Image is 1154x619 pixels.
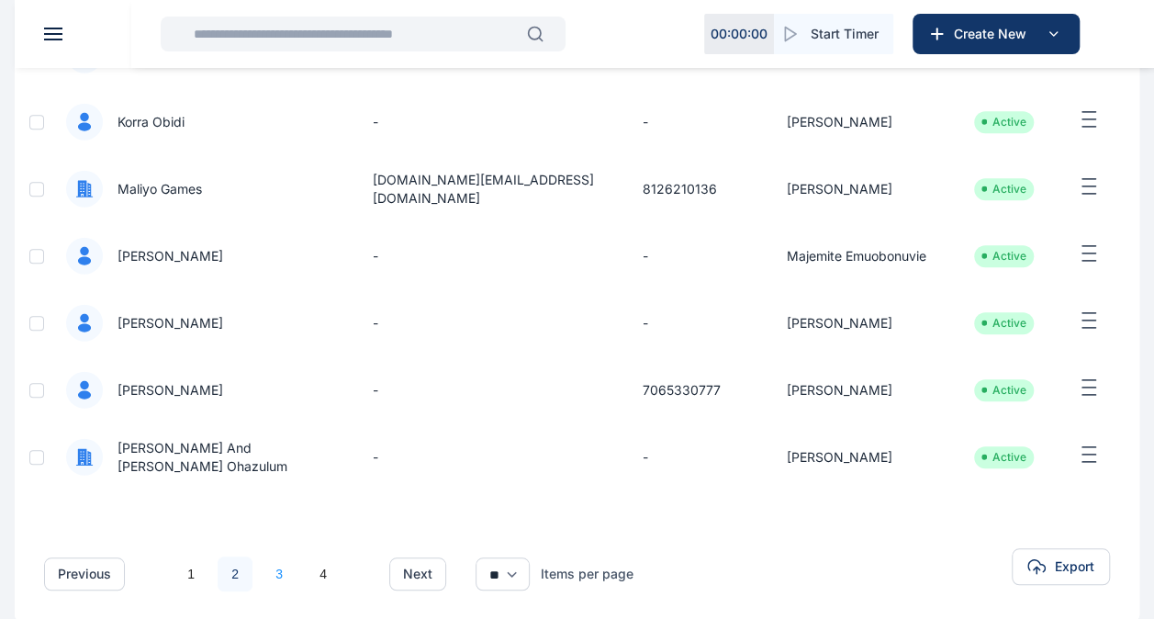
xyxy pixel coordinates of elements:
[765,289,952,356] td: [PERSON_NAME]
[262,557,297,591] a: 3
[765,155,952,222] td: [PERSON_NAME]
[351,356,621,423] td: -
[351,423,621,490] td: -
[103,180,202,198] span: Maliyo Games
[351,155,621,222] td: [DOMAIN_NAME][EMAIL_ADDRESS][DOMAIN_NAME]
[305,556,342,592] li: 4
[947,25,1042,43] span: Create New
[621,289,765,356] td: -
[306,557,341,591] a: 4
[103,113,185,131] span: Korra Obidi
[351,88,621,155] td: -
[351,222,621,289] td: -
[66,371,329,409] a: [PERSON_NAME]
[621,222,765,289] td: -
[765,423,952,490] td: [PERSON_NAME]
[44,557,125,591] button: previous
[621,88,765,155] td: -
[66,170,329,208] a: Maliyo Games
[1012,548,1110,585] button: Export
[1055,557,1094,576] span: Export
[981,316,1026,331] li: Active
[981,249,1026,264] li: Active
[66,103,329,141] a: Korra Obidi
[103,439,329,476] span: [PERSON_NAME] And [PERSON_NAME] Ohazulum
[103,314,223,332] span: [PERSON_NAME]
[774,14,893,54] button: Start Timer
[621,423,765,490] td: -
[765,88,952,155] td: [PERSON_NAME]
[351,289,621,356] td: -
[217,556,253,592] li: 2
[174,557,208,591] a: 1
[981,182,1026,197] li: Active
[811,25,879,43] span: Start Timer
[261,556,297,592] li: 3
[981,115,1026,129] li: Active
[173,556,209,592] li: 1
[765,356,952,423] td: [PERSON_NAME]
[349,561,375,587] li: 下一页
[711,25,767,43] p: 00 : 00 : 00
[103,247,223,265] span: [PERSON_NAME]
[913,14,1080,54] button: Create New
[66,237,329,275] a: [PERSON_NAME]
[140,561,165,587] li: 上一页
[103,381,223,400] span: [PERSON_NAME]
[981,383,1026,398] li: Active
[66,438,329,476] a: [PERSON_NAME] And [PERSON_NAME] Ohazulum
[218,557,252,591] a: 2
[621,155,765,222] td: 8126210136
[389,557,446,591] button: next
[765,222,952,289] td: Majemite Emuobonuvie
[541,565,633,583] div: Items per page
[981,450,1026,465] li: Active
[66,304,329,342] a: [PERSON_NAME]
[621,356,765,423] td: 7065330777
